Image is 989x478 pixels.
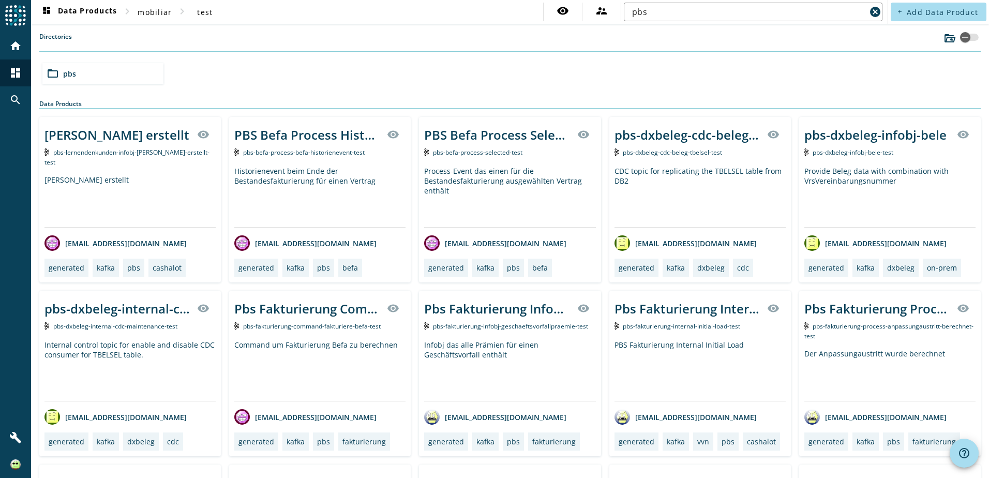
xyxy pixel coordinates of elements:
[197,302,209,315] mat-icon: visibility
[868,5,882,19] button: Clear
[424,148,429,156] img: Kafka Topic: pbs-befa-process-selected-test
[234,148,239,156] img: Kafka Topic: pbs-befa-process-befa-historienevent-test
[615,409,630,425] img: avatar
[619,263,654,273] div: generated
[615,300,761,317] div: Pbs Fakturierung Internal Initial Load
[424,300,571,317] div: Pbs Fakturierung Infobj GeschaeftsvorfallPraemie
[424,322,429,330] img: Kafka Topic: pbs-fakturierung-infobj-geschaeftsvorfallpraemie-test
[39,32,72,51] label: Directories
[10,459,21,470] img: 8ed1b500aa7f3b22211e874aaf9d1e0e
[577,302,590,315] mat-icon: visibility
[9,431,22,444] mat-icon: build
[532,437,576,446] div: fakturierung
[697,437,709,446] div: vvn
[424,409,566,425] div: [EMAIL_ADDRESS][DOMAIN_NAME]
[804,322,974,340] span: Kafka Topic: pbs-fakturierung-process-anpassungaustritt-berechnet-test
[44,235,187,251] div: [EMAIL_ADDRESS][DOMAIN_NAME]
[127,263,140,273] div: pbs
[804,235,820,251] img: avatar
[767,128,780,141] mat-icon: visibility
[49,263,84,273] div: generated
[615,166,786,227] div: CDC topic for replicating the TBELSEL table from DB2
[44,235,60,251] img: avatar
[615,235,630,251] img: avatar
[234,322,239,330] img: Kafka Topic: pbs-fakturierung-command-fakturiere-befa-test
[287,263,305,273] div: kafka
[243,322,381,331] span: Kafka Topic: pbs-fakturierung-command-fakturiere-befa-test
[632,6,866,18] input: Search (% or * for wildcards)
[804,409,947,425] div: [EMAIL_ADDRESS][DOMAIN_NAME]
[234,300,381,317] div: Pbs Fakturierung Command Fakturiere Befa
[317,437,330,446] div: pbs
[44,409,187,425] div: [EMAIL_ADDRESS][DOMAIN_NAME]
[44,148,49,156] img: Kafka Topic: pbs-lernendenkunden-infobj-kunde-erstellt-test
[138,7,172,17] span: mobiliar
[697,263,725,273] div: dxbeleg
[188,3,221,21] button: test
[153,263,182,273] div: cashalot
[476,263,495,273] div: kafka
[234,409,377,425] div: [EMAIL_ADDRESS][DOMAIN_NAME]
[595,5,608,17] mat-icon: supervisor_account
[234,409,250,425] img: avatar
[557,5,569,17] mat-icon: visibility
[243,148,365,157] span: Kafka Topic: pbs-befa-process-befa-historienevent-test
[234,166,406,227] div: Historienevent beim Ende der Bestandesfakturierung für einen Vertrag
[804,409,820,425] img: avatar
[234,235,377,251] div: [EMAIL_ADDRESS][DOMAIN_NAME]
[667,437,685,446] div: kafka
[53,322,177,331] span: Kafka Topic: pbs-dxbeleg-internal-cdc-maintenance-test
[722,437,735,446] div: pbs
[238,263,274,273] div: generated
[804,166,976,227] div: Provide Beleg data with combination with VrsVereinbarungsnummer
[808,263,844,273] div: generated
[424,235,566,251] div: [EMAIL_ADDRESS][DOMAIN_NAME]
[342,437,386,446] div: fakturierung
[5,5,26,26] img: spoud-logo.svg
[428,263,464,273] div: generated
[97,437,115,446] div: kafka
[63,69,76,79] span: pbs
[44,300,191,317] div: pbs-dxbeleg-internal-cdc-maintenance
[907,7,978,17] span: Add Data Product
[40,6,53,18] mat-icon: dashboard
[167,437,179,446] div: cdc
[387,128,399,141] mat-icon: visibility
[808,437,844,446] div: generated
[804,235,947,251] div: [EMAIL_ADDRESS][DOMAIN_NAME]
[813,148,893,157] span: Kafka Topic: pbs-dxbeleg-infobj-bele-test
[238,437,274,446] div: generated
[577,128,590,141] mat-icon: visibility
[957,128,969,141] mat-icon: visibility
[234,235,250,251] img: avatar
[767,302,780,315] mat-icon: visibility
[887,437,900,446] div: pbs
[927,263,957,273] div: on-prem
[433,322,588,331] span: Kafka Topic: pbs-fakturierung-infobj-geschaeftsvorfallpraemie-test
[39,99,981,109] div: Data Products
[197,128,209,141] mat-icon: visibility
[912,437,956,446] div: fakturierung
[615,322,619,330] img: Kafka Topic: pbs-fakturierung-internal-initial-load-test
[44,148,209,167] span: Kafka Topic: pbs-lernendenkunden-infobj-kunde-erstellt-test
[891,3,986,21] button: Add Data Product
[433,148,522,157] span: Kafka Topic: pbs-befa-process-selected-test
[737,263,749,273] div: cdc
[667,263,685,273] div: kafka
[44,322,49,330] img: Kafka Topic: pbs-dxbeleg-internal-cdc-maintenance-test
[857,437,875,446] div: kafka
[97,263,115,273] div: kafka
[958,447,970,459] mat-icon: help_outline
[804,322,809,330] img: Kafka Topic: pbs-fakturierung-process-anpassungaustritt-berechnet-test
[44,340,216,401] div: Internal control topic for enable and disable CDC consumer for TBELSEL table.
[747,437,776,446] div: cashalot
[428,437,464,446] div: generated
[615,235,757,251] div: [EMAIL_ADDRESS][DOMAIN_NAME]
[9,40,22,52] mat-icon: home
[619,437,654,446] div: generated
[869,6,881,18] mat-icon: cancel
[44,175,216,227] div: [PERSON_NAME] erstellt
[476,437,495,446] div: kafka
[887,263,915,273] div: dxbeleg
[804,300,951,317] div: Pbs Fakturierung Process Anpassungaustritt durchgeführt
